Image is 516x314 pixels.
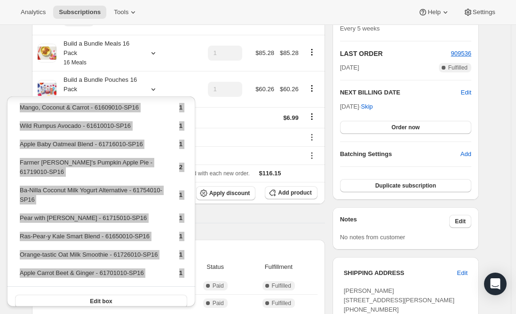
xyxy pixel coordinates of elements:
[64,59,87,66] small: 16 Meals
[114,8,128,16] span: Tools
[484,273,507,295] div: Open Intercom Messenger
[19,213,163,230] td: Pear with [PERSON_NAME] - 61715010-SP16
[255,86,274,93] span: $60.26
[19,102,163,120] td: Mango, Coconut & Carrot - 61609010-SP16
[340,88,461,97] h2: NEXT BILLING DATE
[196,186,256,200] button: Apply discount
[304,83,319,94] button: Product actions
[340,234,405,241] span: No notes from customer
[461,88,471,97] button: Edit
[19,121,163,138] td: Wild Rumpus Avocado - 61610010-SP16
[179,122,183,129] span: 1
[15,295,187,308] button: Edit box
[428,8,440,16] span: Help
[413,6,455,19] button: Help
[108,6,143,19] button: Tools
[19,268,163,285] td: Apple Carrot Beet & Ginger - 61701010-SP16
[56,75,141,103] div: Build a Bundle Pouches 16 Pack
[455,218,466,225] span: Edit
[448,64,468,71] span: Fulfilled
[59,8,101,16] span: Subscriptions
[179,233,183,240] span: 1
[280,86,299,93] span: $60.26
[265,186,317,199] button: Add product
[213,299,224,307] span: Paid
[272,299,291,307] span: Fulfilled
[179,141,183,148] span: 1
[457,268,468,278] span: Edit
[272,282,291,290] span: Fulfilled
[179,164,183,171] span: 2
[19,250,163,267] td: Orange-tastic Oat Milk Smoothie - 61726010-SP16
[209,189,250,197] span: Apply discount
[340,121,471,134] button: Order now
[19,139,163,157] td: Apple Baby Oatmeal Blend - 61716010-SP16
[280,49,299,56] span: $85.28
[53,6,106,19] button: Subscriptions
[21,8,46,16] span: Analytics
[340,25,380,32] span: Every 5 weeks
[455,147,477,162] button: Add
[191,262,240,272] span: Status
[90,298,112,305] span: Edit box
[473,8,495,16] span: Settings
[355,99,378,114] button: Skip
[344,268,457,278] h3: SHIPPING ADDRESS
[56,39,141,67] div: Build a Bundle Meals 16 Pack
[304,111,319,122] button: Shipping actions
[15,6,51,19] button: Analytics
[179,251,183,258] span: 1
[213,282,224,290] span: Paid
[255,49,274,56] span: $85.28
[283,114,299,121] span: $6.99
[451,49,471,58] button: 909536
[259,170,281,177] span: $116.15
[278,189,311,196] span: Add product
[304,47,319,57] button: Product actions
[179,269,183,276] span: 1
[179,104,183,111] span: 1
[19,157,163,184] td: Farmer [PERSON_NAME]'s Pumpkin Apple Pie - 61719010-SP16
[340,63,359,72] span: [DATE]
[449,215,471,228] button: Edit
[452,266,473,281] button: Edit
[375,182,436,189] span: Duplicate subscription
[458,6,501,19] button: Settings
[451,50,471,57] a: 909536
[460,149,471,159] span: Add
[340,103,373,110] span: [DATE] ·
[361,102,373,111] span: Skip
[246,262,312,272] span: Fulfillment
[179,214,183,221] span: 1
[340,49,451,58] h2: LAST ORDER
[340,179,471,192] button: Duplicate subscription
[391,124,420,131] span: Order now
[19,231,163,249] td: Ras-Pear-y Kale Smart Blend - 61650010-SP16
[19,185,163,212] td: Ba-Nilla Coconut Milk Yogurt Alternative - 61754010-SP16
[344,287,455,313] span: [PERSON_NAME] [STREET_ADDRESS][PERSON_NAME] [PHONE_NUMBER]
[179,191,183,198] span: 1
[340,149,460,159] h6: Batching Settings
[340,215,450,228] h3: Notes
